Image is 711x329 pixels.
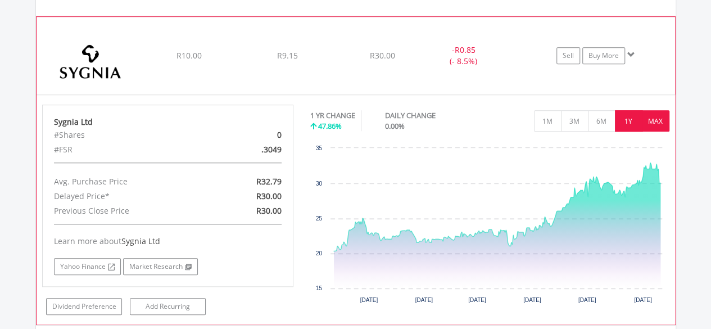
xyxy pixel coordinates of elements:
button: 3M [561,110,588,132]
span: R32.79 [256,176,282,187]
div: Chart. Highcharts interactive chart. [310,142,669,311]
div: Learn more about [54,236,282,247]
span: R0.85 [454,44,475,55]
text: [DATE] [578,297,596,303]
div: Avg. Purchase Price [46,174,209,189]
div: Previous Close Price [46,204,209,218]
span: 0.00% [385,121,405,131]
span: R30.00 [370,50,395,61]
button: 6M [588,110,615,132]
text: 20 [316,250,323,256]
div: 0 [209,128,290,142]
a: Market Research [123,258,198,275]
div: #FSR [46,142,209,157]
div: - (- 8.5%) [421,44,505,67]
div: 1 YR CHANGE [310,110,355,121]
span: R10.00 [176,50,201,61]
text: 15 [316,285,323,291]
span: Sygnia Ltd [121,236,160,246]
a: Sell [556,47,580,64]
span: 47.86% [318,121,342,131]
div: .3049 [209,142,290,157]
span: R9.15 [277,50,297,61]
svg: Interactive chart [310,142,669,311]
text: 25 [316,215,323,222]
button: 1M [534,110,561,132]
text: 35 [316,145,323,151]
a: Add Recurring [130,298,206,315]
button: 1Y [615,110,642,132]
div: Delayed Price* [46,189,209,204]
text: [DATE] [634,297,652,303]
button: MAX [642,110,669,132]
span: R30.00 [256,191,282,201]
a: Yahoo Finance [54,258,121,275]
text: [DATE] [468,297,486,303]
a: Dividend Preference [46,298,122,315]
a: Buy More [582,47,625,64]
text: [DATE] [360,297,378,303]
text: 30 [316,181,323,187]
span: R30.00 [256,205,282,216]
div: Sygnia Ltd [54,116,282,128]
text: [DATE] [415,297,433,303]
div: #Shares [46,128,209,142]
text: [DATE] [523,297,541,303]
img: EQU.ZA.SYG.png [42,31,139,92]
div: DAILY CHANGE [385,110,475,121]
